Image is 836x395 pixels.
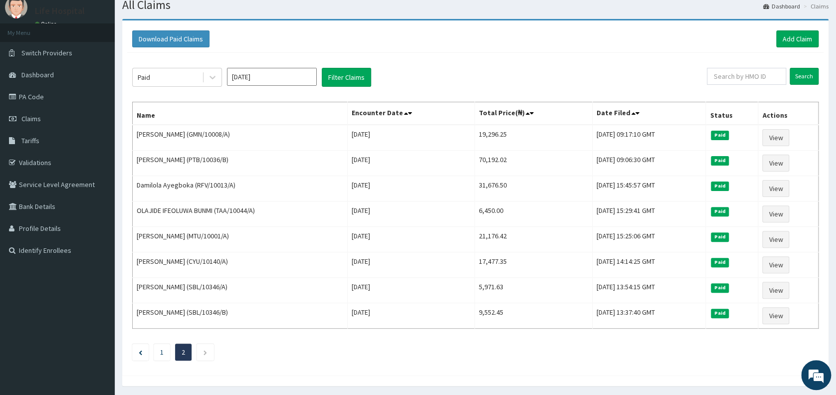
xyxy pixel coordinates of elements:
span: Paid [711,258,729,267]
span: Paid [711,207,729,216]
a: View [762,129,789,146]
span: Paid [711,156,729,165]
td: [DATE] 15:25:06 GMT [592,227,705,252]
td: [PERSON_NAME] (SBL/10346/B) [133,303,348,329]
td: [DATE] [348,176,475,201]
th: Encounter Date [348,102,475,125]
img: d_794563401_company_1708531726252_794563401 [18,50,40,75]
span: We're online! [58,126,138,226]
td: [DATE] [348,278,475,303]
th: Date Filed [592,102,705,125]
td: [DATE] [348,125,475,151]
span: Paid [711,309,729,318]
td: [DATE] [348,303,475,329]
td: [DATE] 13:37:40 GMT [592,303,705,329]
td: [DATE] [348,227,475,252]
span: Switch Providers [21,48,72,57]
span: Dashboard [21,70,54,79]
div: Minimize live chat window [164,5,188,29]
td: [DATE] [348,201,475,227]
div: Paid [138,72,150,82]
td: OLAJIDE IFEOLUWA BUNMI (TAA/10044/A) [133,201,348,227]
span: Tariffs [21,136,39,145]
button: Filter Claims [322,68,371,87]
span: Paid [711,182,729,191]
a: View [762,205,789,222]
a: Add Claim [776,30,819,47]
span: Paid [711,283,729,292]
td: [DATE] 14:14:25 GMT [592,252,705,278]
a: Online [35,20,59,27]
th: Status [706,102,758,125]
a: View [762,180,789,197]
li: Claims [801,2,829,10]
td: [PERSON_NAME] (CYU/10140/A) [133,252,348,278]
a: Dashboard [763,2,800,10]
span: Paid [711,131,729,140]
td: [DATE] 15:29:41 GMT [592,201,705,227]
span: Claims [21,114,41,123]
a: View [762,155,789,172]
input: Search [790,68,819,85]
td: 6,450.00 [474,201,592,227]
th: Total Price(₦) [474,102,592,125]
button: Download Paid Claims [132,30,209,47]
td: [DATE] [348,151,475,176]
a: Page 1 [160,348,164,357]
td: [PERSON_NAME] (MTU/10001/A) [133,227,348,252]
a: View [762,282,789,299]
th: Name [133,102,348,125]
th: Actions [758,102,819,125]
td: [DATE] 13:54:15 GMT [592,278,705,303]
td: 9,552.45 [474,303,592,329]
div: Chat with us now [52,56,168,69]
a: Next page [203,348,208,357]
td: 5,971.63 [474,278,592,303]
a: View [762,231,789,248]
p: Life Hospital [35,6,85,15]
td: [DATE] 15:45:57 GMT [592,176,705,201]
td: [PERSON_NAME] (PTB/10036/B) [133,151,348,176]
td: 21,176.42 [474,227,592,252]
td: [PERSON_NAME] (SBL/10346/A) [133,278,348,303]
td: 31,676.50 [474,176,592,201]
td: 17,477.35 [474,252,592,278]
td: [PERSON_NAME] (GMN/10008/A) [133,125,348,151]
td: [DATE] 09:17:10 GMT [592,125,705,151]
td: [DATE] 09:06:30 GMT [592,151,705,176]
span: Paid [711,232,729,241]
a: View [762,256,789,273]
a: View [762,307,789,324]
a: Previous page [139,348,142,357]
input: Select Month and Year [227,68,317,86]
td: Damilola Ayegboka (RFV/10013/A) [133,176,348,201]
td: 70,192.02 [474,151,592,176]
textarea: Type your message and hit 'Enter' [5,272,190,307]
td: 19,296.25 [474,125,592,151]
input: Search by HMO ID [707,68,786,85]
td: [DATE] [348,252,475,278]
a: Page 2 is your current page [182,348,185,357]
